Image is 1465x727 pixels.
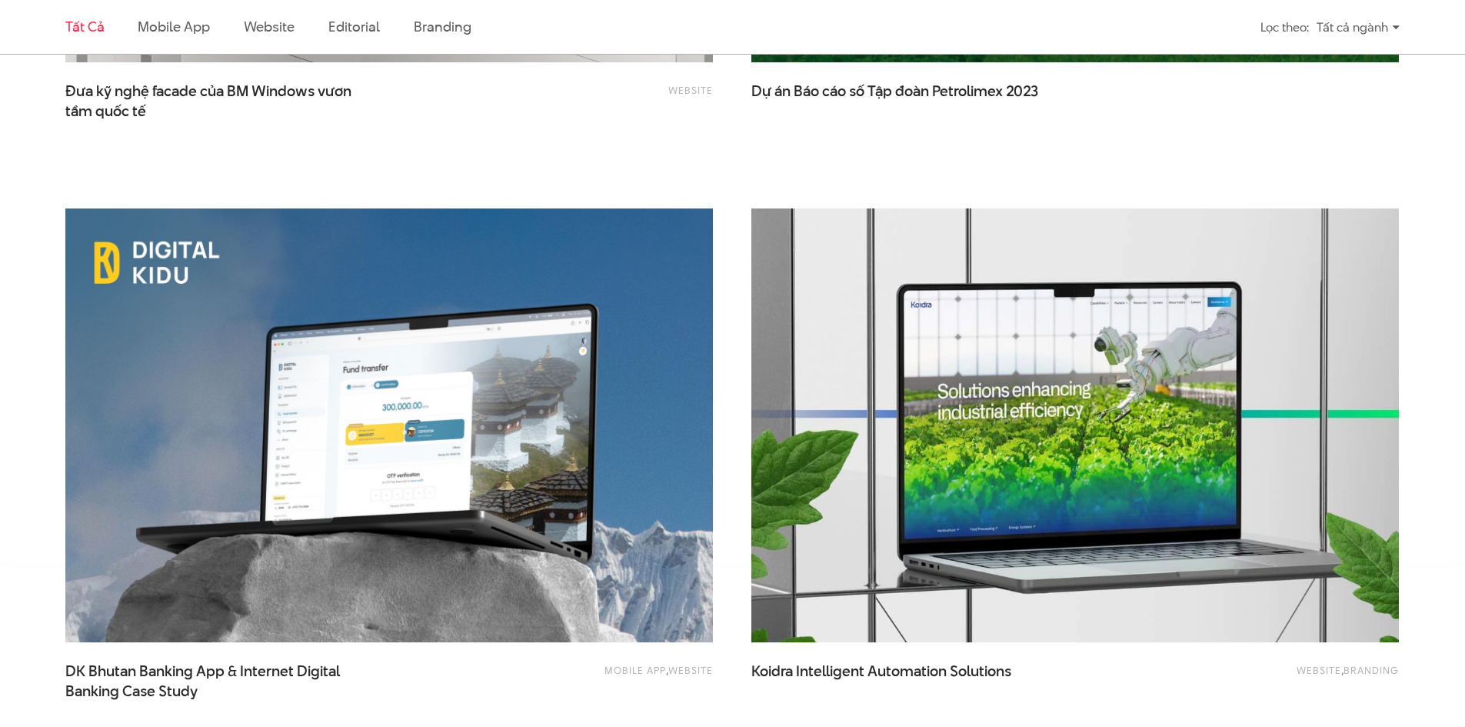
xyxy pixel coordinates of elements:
[950,661,1011,682] span: Solutions
[65,662,373,700] span: DK Bhutan Banking App & Internet Digital
[751,661,793,682] span: Koidra
[414,17,471,36] a: Branding
[65,82,373,120] a: Đưa kỹ nghệ facade của BM Windows vươntầm quốc tế
[895,81,929,102] span: đoàn
[65,17,104,36] a: Tất cả
[454,662,713,692] div: ,
[849,81,864,102] span: số
[1297,663,1341,677] a: Website
[751,81,771,102] span: Dự
[65,662,373,700] a: DK Bhutan Banking App & Internet DigitalBanking Case Study
[1260,14,1309,41] div: Lọc theo:
[867,661,947,682] span: Automation
[794,81,819,102] span: Báo
[932,81,1003,102] span: Petrolimex
[774,81,791,102] span: án
[751,662,1059,700] a: Koidra Intelligent Automation Solutions
[65,102,146,122] span: tầm quốc tế
[65,208,713,642] img: DK-Bhutan
[244,17,295,36] a: Website
[796,661,864,682] span: Intelligent
[328,17,380,36] a: Editorial
[668,83,713,97] a: Website
[751,82,1059,120] a: Dự án Báo cáo số Tập đoàn Petrolimex 2023
[668,663,713,677] a: Website
[65,82,373,120] span: Đưa kỹ nghệ facade của BM Windows vươn
[1343,663,1399,677] a: Branding
[1006,81,1038,102] span: 2023
[65,682,198,702] span: Banking Case Study
[1317,14,1400,41] div: Tất cả ngành
[822,81,846,102] span: cáo
[138,17,209,36] a: Mobile app
[604,663,666,677] a: Mobile app
[1140,662,1399,692] div: ,
[867,81,892,102] span: Tập
[719,187,1431,665] img: Koidra Thumbnail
